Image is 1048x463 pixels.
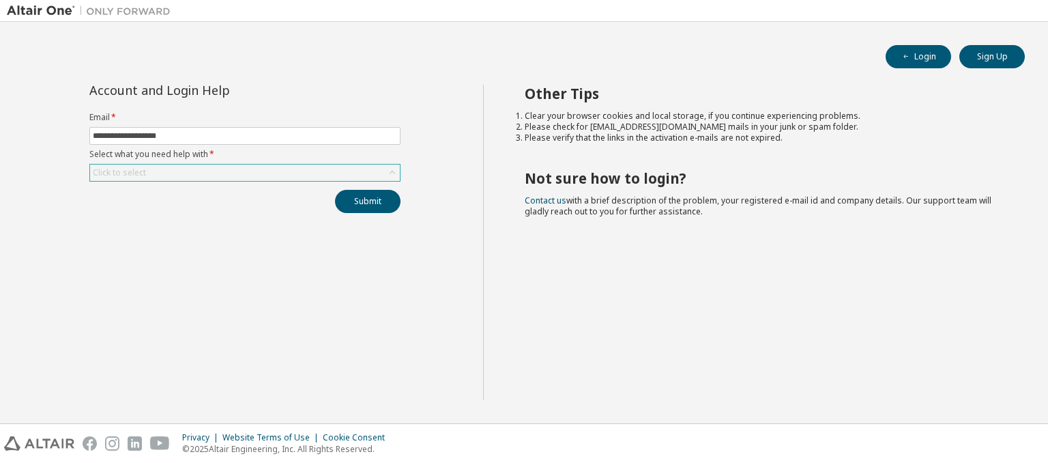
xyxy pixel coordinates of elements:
h2: Other Tips [525,85,1001,102]
label: Select what you need help with [89,149,401,160]
h2: Not sure how to login? [525,169,1001,187]
button: Sign Up [959,45,1025,68]
img: facebook.svg [83,436,97,451]
img: altair_logo.svg [4,436,74,451]
div: Privacy [182,432,222,443]
li: Please verify that the links in the activation e-mails are not expired. [525,132,1001,143]
li: Clear your browser cookies and local storage, if you continue experiencing problems. [525,111,1001,122]
button: Login [886,45,951,68]
div: Click to select [93,167,146,178]
button: Submit [335,190,401,213]
div: Click to select [90,165,400,181]
li: Please check for [EMAIL_ADDRESS][DOMAIN_NAME] mails in your junk or spam folder. [525,122,1001,132]
label: Email [89,112,401,123]
img: linkedin.svg [128,436,142,451]
span: with a brief description of the problem, your registered e-mail id and company details. Our suppo... [525,195,991,217]
div: Account and Login Help [89,85,338,96]
div: Website Terms of Use [222,432,323,443]
a: Contact us [525,195,566,206]
img: Altair One [7,4,177,18]
div: Cookie Consent [323,432,393,443]
img: instagram.svg [105,436,119,451]
img: youtube.svg [150,436,170,451]
p: © 2025 Altair Engineering, Inc. All Rights Reserved. [182,443,393,455]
